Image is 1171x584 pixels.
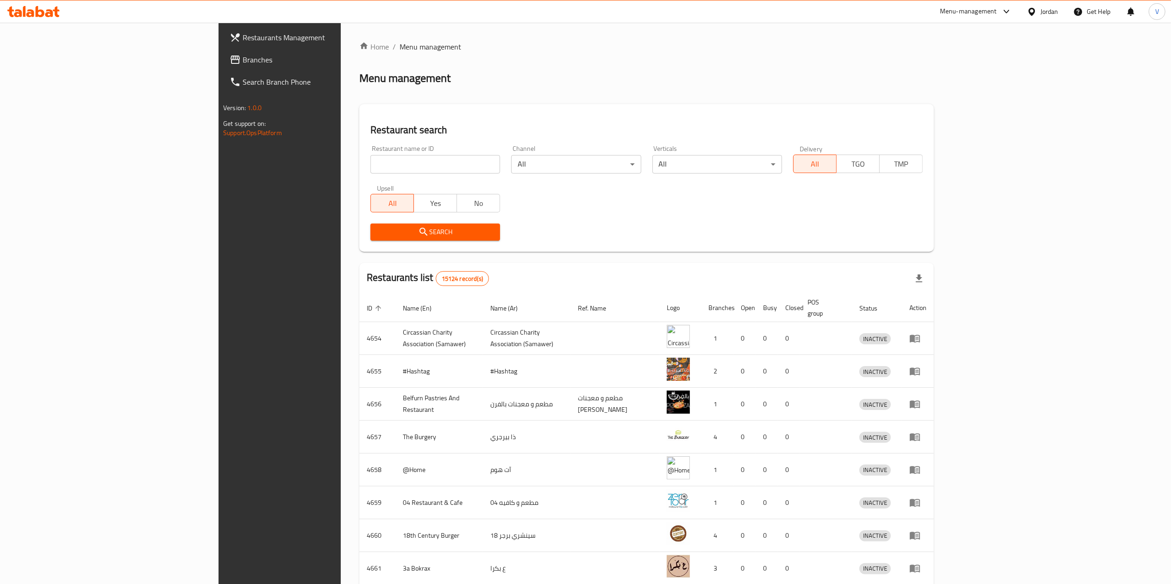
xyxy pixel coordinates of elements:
td: Belfurn Pastries And Restaurant [395,388,483,421]
td: 18th Century Burger [395,519,483,552]
span: TMP [883,157,919,171]
nav: breadcrumb [359,41,934,52]
span: INACTIVE [859,497,891,508]
div: Menu [909,530,927,541]
button: All [793,155,837,173]
th: Busy [756,294,778,322]
th: Logo [659,294,701,322]
td: 4 [701,421,733,454]
td: 0 [756,454,778,486]
td: 0 [756,421,778,454]
td: ​Circassian ​Charity ​Association​ (Samawer) [395,322,483,355]
span: INACTIVE [859,334,891,344]
span: POS group [808,297,841,319]
img: 3a Bokrax [667,555,690,578]
div: INACTIVE [859,530,891,541]
td: @Home [395,454,483,486]
img: #Hashtag [667,358,690,381]
td: 2 [701,355,733,388]
span: Search Branch Phone [243,76,407,87]
span: Get support on: [223,118,266,130]
div: Menu [909,398,927,410]
td: 0 [733,454,756,486]
td: 0 [756,486,778,519]
span: Status [859,303,889,314]
td: 0 [756,322,778,355]
div: INACTIVE [859,366,891,377]
button: No [457,194,500,212]
td: 0 [756,355,778,388]
td: 0 [778,421,800,454]
h2: Restaurants list [367,271,489,286]
td: ​Circassian ​Charity ​Association​ (Samawer) [483,322,570,355]
label: Delivery [800,145,823,152]
img: @Home [667,456,690,479]
span: INACTIVE [859,465,891,475]
button: TMP [879,155,923,173]
div: All [511,155,641,174]
td: 0 [778,388,800,421]
td: 0 [778,355,800,388]
div: All [652,155,782,174]
div: Jordan [1040,6,1058,17]
div: Menu [909,333,927,344]
td: 0 [733,486,756,519]
div: Export file [908,267,930,290]
th: Branches [701,294,733,322]
h2: Restaurant search [370,123,923,137]
a: Support.OpsPlatform [223,127,282,139]
span: ID [367,303,384,314]
td: 0 [733,322,756,355]
span: INACTIVE [859,530,891,541]
td: مطعم و معجنات [PERSON_NAME] [570,388,659,421]
div: Menu [909,497,927,508]
span: Yes [418,197,453,210]
span: 15124 record(s) [436,274,488,283]
div: Menu-management [940,6,997,17]
img: 18th Century Burger [667,522,690,545]
td: 0 [778,322,800,355]
td: 18 سينشري برجر [483,519,570,552]
td: 0 [778,519,800,552]
button: Yes [413,194,457,212]
button: TGO [836,155,880,173]
div: Menu [909,366,927,377]
div: Menu [909,464,927,475]
img: 04 Restaurant & Cafe [667,489,690,512]
div: Menu [909,431,927,442]
td: 1 [701,454,733,486]
td: 0 [733,519,756,552]
td: 0 [733,388,756,421]
span: INACTIVE [859,432,891,443]
td: 04 Restaurant & Cafe [395,486,483,519]
img: The Burgery [667,423,690,447]
span: Branches [243,54,407,65]
span: INACTIVE [859,399,891,410]
div: INACTIVE [859,432,891,443]
th: Action [902,294,934,322]
span: V [1155,6,1159,17]
td: 0 [733,355,756,388]
img: Belfurn Pastries And Restaurant [667,391,690,414]
th: Open [733,294,756,322]
span: INACTIVE [859,563,891,574]
div: INACTIVE [859,399,891,410]
td: 1 [701,322,733,355]
span: All [797,157,833,171]
input: Search for restaurant name or ID.. [370,155,500,174]
td: #Hashtag [395,355,483,388]
span: Ref. Name [578,303,618,314]
td: مطعم و معجنات بالفرن [483,388,570,421]
span: Menu management [400,41,461,52]
td: مطعم و كافيه 04 [483,486,570,519]
td: #Hashtag [483,355,570,388]
td: 4 [701,519,733,552]
div: INACTIVE [859,563,891,574]
span: 1.0.0 [247,102,262,114]
a: Branches [222,49,414,71]
div: INACTIVE [859,333,891,344]
button: All [370,194,414,212]
td: آت هوم [483,454,570,486]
